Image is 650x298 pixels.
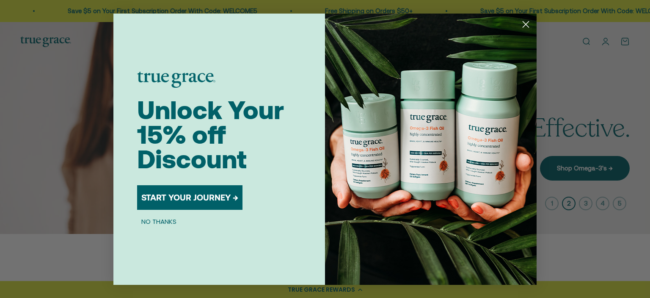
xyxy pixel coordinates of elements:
span: Unlock Your 15% off Discount [137,95,284,174]
button: START YOUR JOURNEY → [137,185,242,210]
img: logo placeholder [137,72,215,88]
button: NO THANKS [137,217,181,227]
button: Close dialog [518,17,533,32]
img: 098727d5-50f8-4f9b-9554-844bb8da1403.jpeg [325,14,537,285]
